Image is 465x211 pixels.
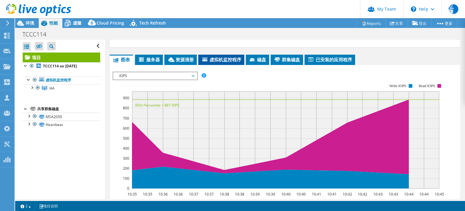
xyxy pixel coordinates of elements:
[123,146,129,151] text: 400
[123,126,129,131] text: 600
[26,20,34,26] span: 环境
[135,103,180,108] text: 95th Percentile = 887 IOPS
[296,192,306,197] text: 10:40
[20,31,56,38] h1: TCCC114
[250,192,260,197] text: 10:39
[312,192,321,197] text: 10:41
[308,56,352,63] span: 已安装的应用程序
[23,84,100,92] a: HA
[35,202,62,210] a: 项目说明
[173,192,183,197] text: 10:36
[73,20,81,26] span: 虛擬
[419,192,429,197] text: 10:44
[357,19,386,28] a: Reports
[16,202,35,210] a: 2
[123,105,129,111] text: 800
[97,20,124,26] span: Cloud Pricing
[143,192,152,197] text: 10:35
[43,63,77,69] b: TCCC114 on [DATE]
[389,84,406,88] text: Write IOPS
[327,192,337,197] text: 10:41
[123,156,129,161] text: 300
[281,192,291,197] text: 10:40
[123,116,129,121] text: 700
[116,72,194,80] span: IOPS
[201,56,241,63] span: 虚拟机监控程序
[123,176,129,181] text: 100
[419,84,435,88] text: Read IOPS
[37,105,100,113] div: 共享群集磁盘
[220,192,229,197] text: 10:38
[204,192,214,197] text: 10:37
[123,166,129,171] text: 200
[167,56,194,63] span: 资源清册
[23,53,100,62] a: 项目
[266,192,275,197] text: 10:39
[23,121,100,128] a: Heartbeat
[127,192,137,197] text: 10:35
[404,192,414,197] text: 10:44
[235,192,244,197] text: 10:38
[385,19,408,28] a: 共享
[158,192,168,197] text: 10:36
[358,192,367,197] text: 10:42
[411,6,416,12] svg: \n
[127,186,129,191] text: 0
[249,56,266,63] span: 磁盘
[123,136,129,141] text: 500
[23,76,100,84] a: 虚拟机监控程序
[23,113,100,121] a: MSA2050
[49,86,54,91] span: HA
[189,192,198,197] text: 10:37
[449,4,458,14] span: 弘陳
[123,95,129,100] text: 900
[431,19,457,28] a: 更多
[373,192,383,197] text: 10:43
[407,19,431,28] a: 导出
[49,20,58,26] span: 性能
[389,192,398,197] text: 10:43
[113,56,130,63] span: 图表
[138,56,160,63] span: 服务器
[139,20,166,26] span: Tech Refresh
[435,192,444,197] text: 10:45
[23,62,100,70] a: TCCC114 on [DATE]
[343,192,352,197] text: 10:42
[274,56,300,63] span: 群集磁盘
